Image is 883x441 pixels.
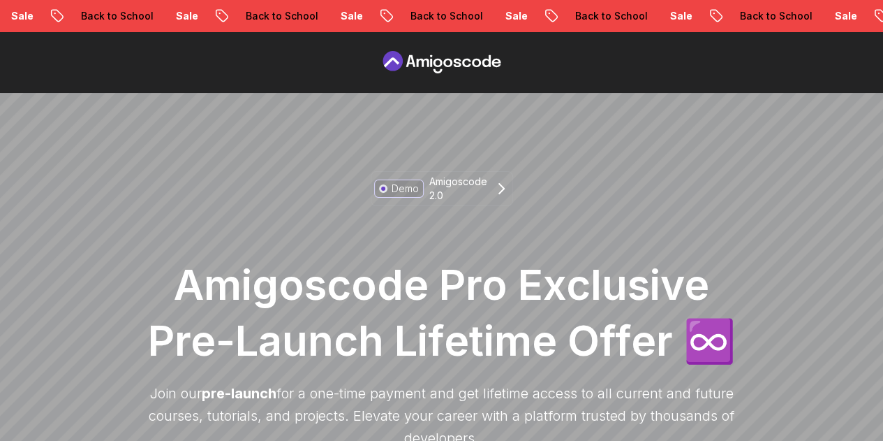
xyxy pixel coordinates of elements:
[392,182,419,196] p: Demo
[327,9,372,23] p: Sale
[379,51,505,73] a: Pre Order page
[822,9,866,23] p: Sale
[68,9,163,23] p: Back to School
[492,9,537,23] p: Sale
[429,175,487,203] p: Amigoscode 2.0
[163,9,207,23] p: Sale
[727,9,822,23] p: Back to School
[371,171,513,206] a: DemoAmigoscode 2.0
[562,9,657,23] p: Back to School
[142,256,742,368] h1: Amigoscode Pro Exclusive Pre-Launch Lifetime Offer ♾️
[202,385,276,402] span: pre-launch
[232,9,327,23] p: Back to School
[657,9,702,23] p: Sale
[397,9,492,23] p: Back to School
